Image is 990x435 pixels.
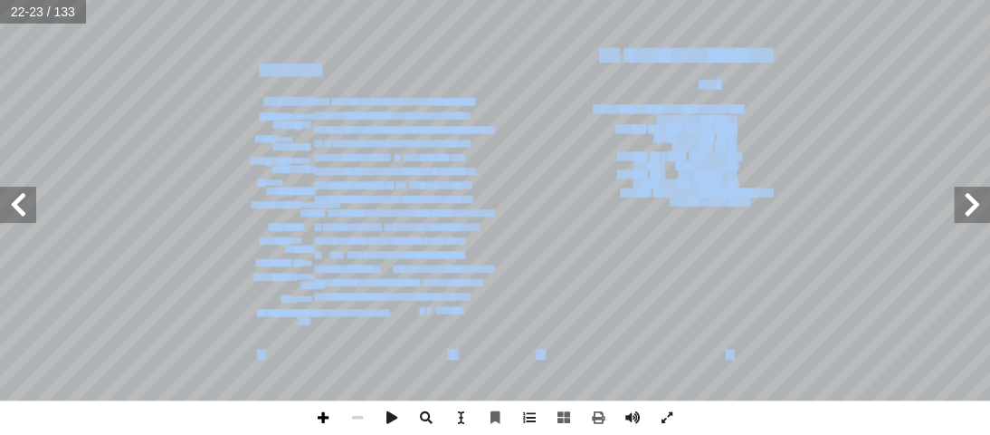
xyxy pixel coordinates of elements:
span: جدول المحتويات [512,401,547,435]
span: مطبعة [581,401,615,435]
span: الصفحات [547,401,581,435]
span: إشارة مرجعية [478,401,512,435]
span: تبديل ملء الشاشة [650,401,684,435]
span: صوت [615,401,650,435]
span: حدد الأداة [443,401,478,435]
span: تكبير [306,401,340,435]
span: يبحث [409,401,443,435]
span: التصغير [340,401,375,435]
span: التشغيل التلقائي [375,401,409,435]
